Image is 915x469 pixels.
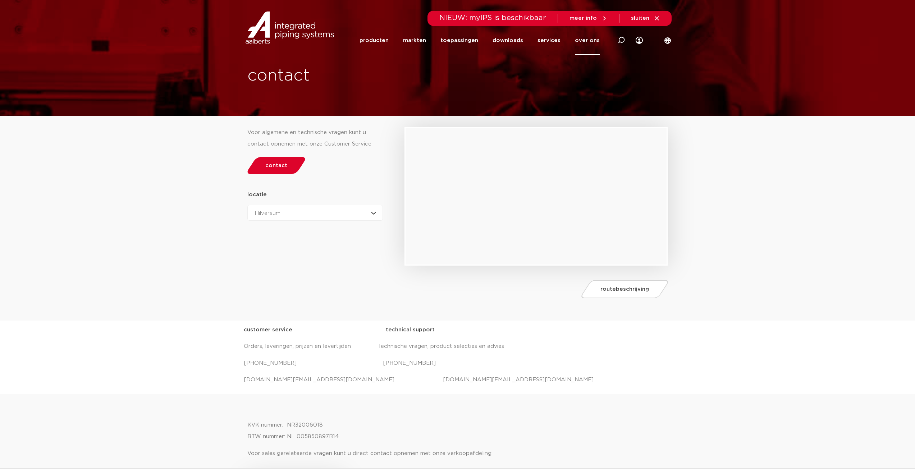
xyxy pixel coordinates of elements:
span: contact [265,163,287,168]
p: [PHONE_NUMBER] [PHONE_NUMBER] [244,358,672,369]
a: meer info [569,15,608,22]
span: meer info [569,15,597,21]
a: services [537,26,561,55]
span: Hilversum [255,211,280,216]
span: routebeschrijving [600,286,649,292]
h1: contact [247,64,484,87]
strong: locatie [247,192,267,197]
nav: Menu [360,26,600,55]
a: routebeschrijving [580,280,670,298]
a: sluiten [631,15,660,22]
p: Voor sales gerelateerde vragen kunt u direct contact opnemen met onze verkoopafdeling: [247,448,668,459]
a: downloads [493,26,523,55]
span: sluiten [631,15,649,21]
div: Voor algemene en technische vragen kunt u contact opnemen met onze Customer Service [247,127,383,150]
a: contact [245,157,307,174]
strong: customer service technical support [244,327,435,332]
a: over ons [575,26,600,55]
p: KVK nummer: NR32006018 BTW nummer: NL 005850897B14 [247,419,668,442]
a: producten [360,26,389,55]
p: Orders, leveringen, prijzen en levertijden Technische vragen, product selecties en advies [244,341,672,352]
a: toepassingen [440,26,478,55]
span: NIEUW: myIPS is beschikbaar [439,14,546,22]
a: markten [403,26,426,55]
div: my IPS [636,26,643,55]
p: [DOMAIN_NAME][EMAIL_ADDRESS][DOMAIN_NAME] [DOMAIN_NAME][EMAIL_ADDRESS][DOMAIN_NAME] [244,374,672,386]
